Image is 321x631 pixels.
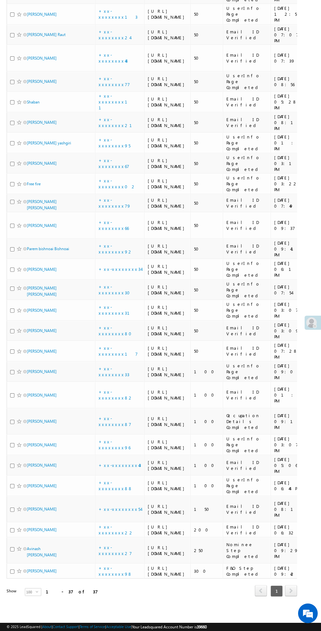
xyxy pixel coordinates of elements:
[148,439,188,451] div: [URL][DOMAIN_NAME]
[132,624,207,629] span: Your Leadsquared Account Number is
[226,155,268,172] div: UserInfo Page Completed
[226,29,268,41] div: Email ID Verified
[27,161,57,166] a: [PERSON_NAME]
[99,197,131,209] a: +xx-xxxxxxxx79
[148,158,188,169] div: [URL][DOMAIN_NAME]
[274,436,307,454] div: [DATE] 03:07 PM
[194,246,220,252] div: 50
[274,322,307,340] div: [DATE] 03:09 PM
[99,366,129,377] a: +xx-xxxxxxxx33
[27,223,57,228] a: [PERSON_NAME]
[274,301,307,319] div: [DATE] 03:07 PM
[148,345,188,357] div: [URL][DOMAIN_NAME]
[148,117,188,128] div: [URL][DOMAIN_NAME]
[27,483,57,488] a: [PERSON_NAME]
[226,459,268,471] div: Email ID Verified
[194,369,220,375] div: 100
[99,219,129,231] a: +xx-xxxxxxxx66
[274,155,307,172] div: [DATE] 03:10 PM
[99,93,135,110] a: +xx-xxxxxxxx11
[194,442,220,448] div: 100
[226,134,268,152] div: UserInfo Page Completed
[27,286,57,297] a: [PERSON_NAME] [PERSON_NAME]
[274,500,307,518] div: [DATE] 08:18 PM
[194,200,220,206] div: 50
[274,76,307,87] div: [DATE] 08:56 PM
[271,585,283,597] span: 1
[274,240,307,258] div: [DATE] 09:41 PM
[148,524,188,536] div: [URL][DOMAIN_NAME]
[274,26,307,44] div: [DATE] 07:07 PM
[285,585,297,596] span: next
[274,480,307,492] div: [DATE] 06:44 PM
[194,483,220,489] div: 100
[148,459,188,471] div: [URL][DOMAIN_NAME]
[274,93,307,111] div: [DATE] 05:28 PM
[27,12,57,17] a: [PERSON_NAME]
[99,266,141,272] a: +xx-xxxxxxxx34
[274,175,307,193] div: [DATE] 03:22 PM
[148,565,188,577] div: [URL][DOMAIN_NAME]
[99,565,132,577] a: +xx-xxxxxxxx98
[274,542,307,559] div: [DATE] 09:29 PM
[274,260,307,278] div: [DATE] 06:12 PM
[99,29,130,40] a: +xx-xxxxxxxx24
[194,527,220,533] div: 200
[27,246,69,251] a: Parem bishnoai Bishnoai
[7,624,207,630] span: © 2025 LeadSquared | | | | |
[226,5,268,23] div: UserInfo Page Completed
[27,507,57,511] a: [PERSON_NAME]
[148,8,188,20] div: [URL][DOMAIN_NAME]
[226,413,268,430] div: Occupation Details Completed
[148,545,188,556] div: [URL][DOMAIN_NAME]
[226,175,268,193] div: UserInfo Page Completed
[148,284,188,296] div: [URL][DOMAIN_NAME]
[194,99,220,105] div: 50
[226,96,268,108] div: Email ID Verified
[274,284,307,296] div: [DATE] 07:54 PM
[27,463,57,468] a: [PERSON_NAME]
[274,134,307,152] div: [DATE] 01:07 PM
[226,301,268,319] div: UserInfo Page Completed
[226,52,268,64] div: Email ID Verified
[226,281,268,299] div: UserInfo Page Completed
[148,52,188,64] div: [URL][DOMAIN_NAME]
[27,181,41,186] a: Free fire
[226,565,268,577] div: F&O Step Completed
[53,624,79,629] a: Contact Support
[27,79,57,84] a: [PERSON_NAME]
[226,542,268,559] div: Nominee Step Completed
[148,178,188,190] div: [URL][DOMAIN_NAME]
[194,287,220,293] div: 50
[274,5,307,23] div: [DATE] 12:53 PM
[99,243,133,254] a: +xx-xxxxxxxx92
[194,11,220,17] div: 50
[27,120,57,125] a: [PERSON_NAME]
[106,624,131,629] a: Acceptable Use
[99,545,132,556] a: +xx-xxxxxxxx27
[99,137,130,148] a: +xx-xxxxxxxx95
[255,585,267,596] span: prev
[99,439,130,450] a: +xx-xxxxxxxx96
[7,588,20,594] div: Show
[27,140,71,145] a: [PERSON_NAME] yashgiri
[27,32,66,37] a: [PERSON_NAME] Raut
[27,100,40,104] a: Shaban
[194,307,220,313] div: 50
[274,342,307,360] div: [DATE] 07:28 PM
[274,52,307,64] div: [DATE] 07:39 PM
[99,52,129,64] a: +xx-xxxxxxxx48
[99,416,131,427] a: +xx-xxxxxxxx87
[285,586,297,596] a: next
[27,369,57,374] a: [PERSON_NAME]
[27,527,57,532] a: [PERSON_NAME]
[226,524,268,536] div: Email ID Verified
[194,418,220,424] div: 100
[194,32,220,38] div: 50
[274,114,307,131] div: [DATE] 08:16 PM
[226,389,268,401] div: Email ID Verified
[27,328,57,333] a: [PERSON_NAME]
[27,393,57,398] a: [PERSON_NAME]
[99,8,138,20] a: +xx-xxxxxxxx13
[99,117,140,128] a: +xx-xxxxxxxx21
